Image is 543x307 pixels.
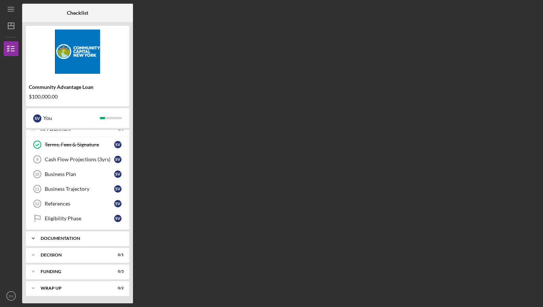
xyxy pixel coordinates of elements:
[30,137,126,152] a: Terms, Fees & SignatureSV
[30,211,126,226] a: Eligibility PhaseSV
[114,185,122,193] div: S V
[30,167,126,182] a: 10Business PlanSV
[45,171,114,177] div: Business Plan
[41,236,120,241] div: Documentation
[41,286,105,290] div: Wrap up
[9,294,14,298] text: SV
[114,215,122,222] div: S V
[41,269,105,274] div: Funding
[110,286,124,290] div: 0 / 2
[43,112,100,124] div: You
[45,186,114,192] div: Business Trajectory
[36,157,38,162] tspan: 9
[114,141,122,148] div: S V
[41,253,105,257] div: Decision
[33,114,41,123] div: S V
[114,200,122,207] div: S V
[35,187,39,191] tspan: 11
[29,84,126,90] div: Community Advantage Loan
[35,201,39,206] tspan: 12
[110,253,124,257] div: 0 / 1
[35,172,39,176] tspan: 10
[29,94,126,100] div: $100,000.00
[110,269,124,274] div: 0 / 3
[30,182,126,196] a: 11Business TrajectorySV
[45,142,114,148] div: Terms, Fees & Signature
[45,201,114,207] div: References
[114,170,122,178] div: S V
[67,10,88,16] b: Checklist
[4,289,18,303] button: SV
[30,152,126,167] a: 9Cash Flow Projections (3yrs)SV
[45,215,114,221] div: Eligibility Phase
[45,156,114,162] div: Cash Flow Projections (3yrs)
[26,30,129,74] img: Product logo
[114,156,122,163] div: S V
[30,196,126,211] a: 12ReferencesSV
